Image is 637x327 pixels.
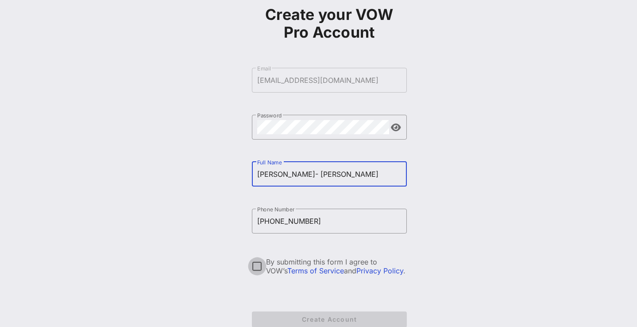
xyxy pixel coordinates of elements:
[252,6,407,41] h1: Create your VOW Pro Account
[257,65,271,72] label: Email
[257,167,402,181] input: Full Name
[257,112,282,119] label: Password
[287,266,344,275] a: Terms of Service
[266,257,407,275] div: By submitting this form I agree to VOW’s and .
[257,206,294,213] label: Phone Number
[391,123,401,132] button: append icon
[356,266,403,275] a: Privacy Policy
[257,159,282,166] label: Full Name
